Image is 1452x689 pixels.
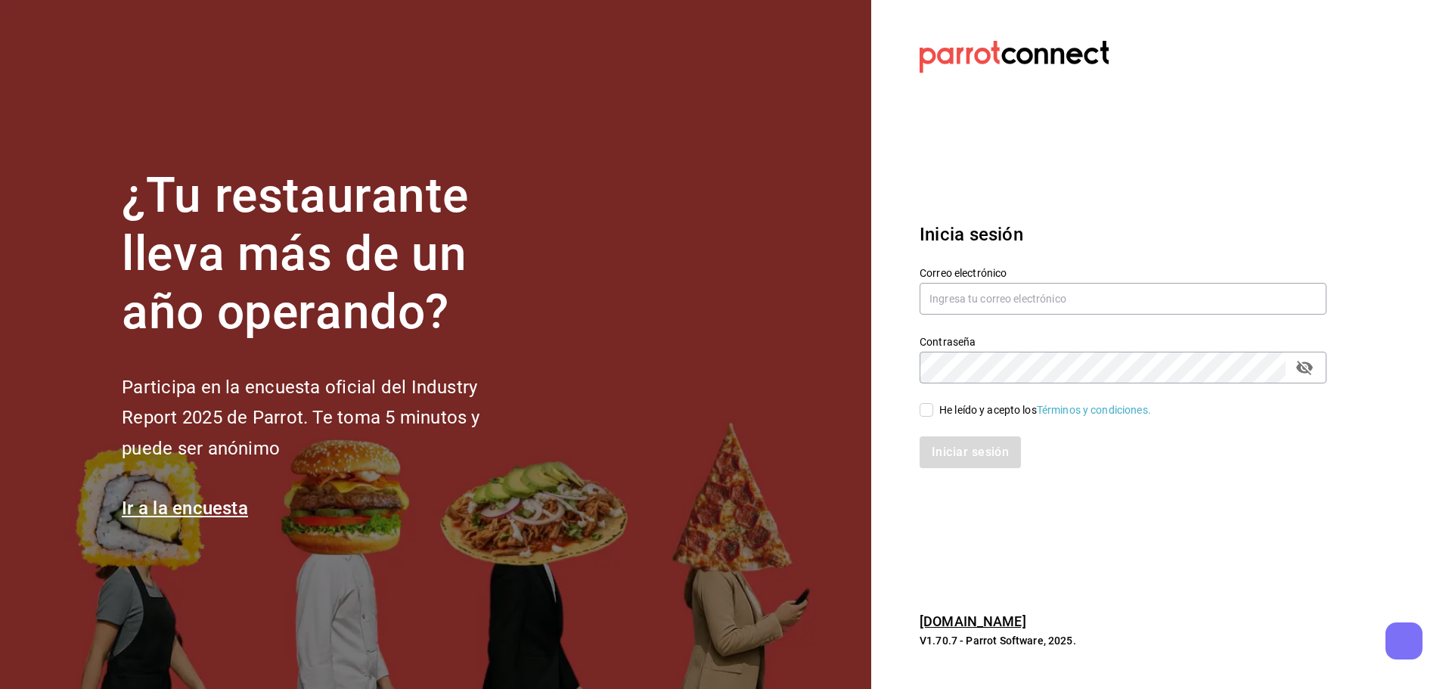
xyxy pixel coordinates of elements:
a: Términos y condiciones. [1037,404,1151,416]
p: V1.70.7 - Parrot Software, 2025. [920,633,1326,648]
label: Contraseña [920,337,1326,347]
div: He leído y acepto los [939,402,1151,418]
a: [DOMAIN_NAME] [920,613,1026,629]
h1: ¿Tu restaurante lleva más de un año operando? [122,167,530,341]
h2: Participa en la encuesta oficial del Industry Report 2025 de Parrot. Te toma 5 minutos y puede se... [122,372,530,464]
button: passwordField [1292,355,1317,380]
h3: Inicia sesión [920,221,1326,248]
label: Correo electrónico [920,268,1326,278]
input: Ingresa tu correo electrónico [920,283,1326,315]
a: Ir a la encuesta [122,498,248,519]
